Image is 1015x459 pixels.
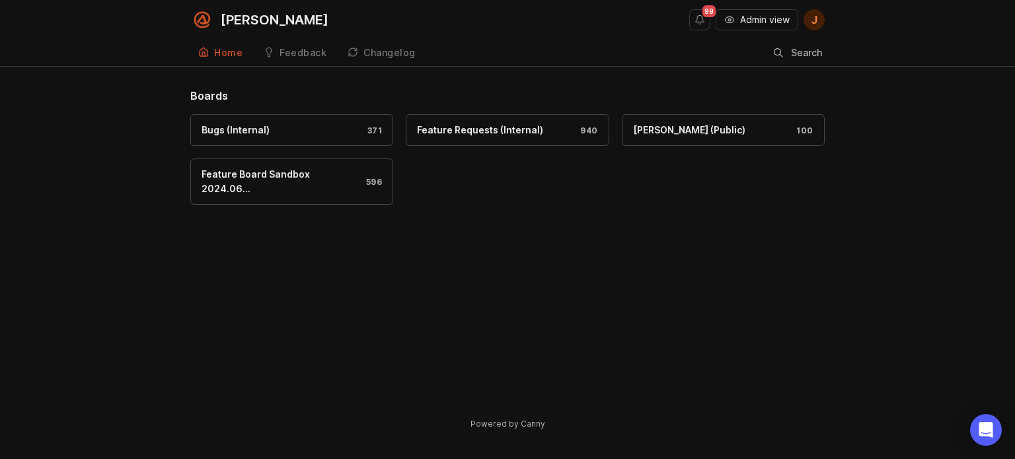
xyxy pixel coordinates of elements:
[340,40,424,67] a: Changelog
[256,40,334,67] a: Feedback
[221,13,328,26] div: [PERSON_NAME]
[702,5,716,17] span: 99
[689,9,710,30] button: Notifications
[190,8,214,32] img: Smith.ai logo
[214,48,243,57] div: Home
[363,48,416,57] div: Changelog
[622,114,825,146] a: [PERSON_NAME] (Public)100
[202,167,359,196] div: Feature Board Sandbox 2024.06…
[633,123,745,137] div: [PERSON_NAME] (Public)
[202,123,270,137] div: Bugs (Internal)
[574,125,598,136] div: 940
[469,416,547,431] a: Powered by Canny
[190,114,393,146] a: Bugs (Internal)371
[790,125,813,136] div: 100
[970,414,1002,446] div: Open Intercom Messenger
[716,9,798,30] button: Admin view
[804,9,825,30] button: J
[190,159,393,205] a: Feature Board Sandbox 2024.06…596
[811,12,817,28] span: J
[280,48,326,57] div: Feedback
[406,114,609,146] a: Feature Requests (Internal)940
[359,176,383,188] div: 596
[190,88,825,104] h1: Boards
[190,40,250,67] a: Home
[740,13,790,26] span: Admin view
[417,123,543,137] div: Feature Requests (Internal)
[361,125,383,136] div: 371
